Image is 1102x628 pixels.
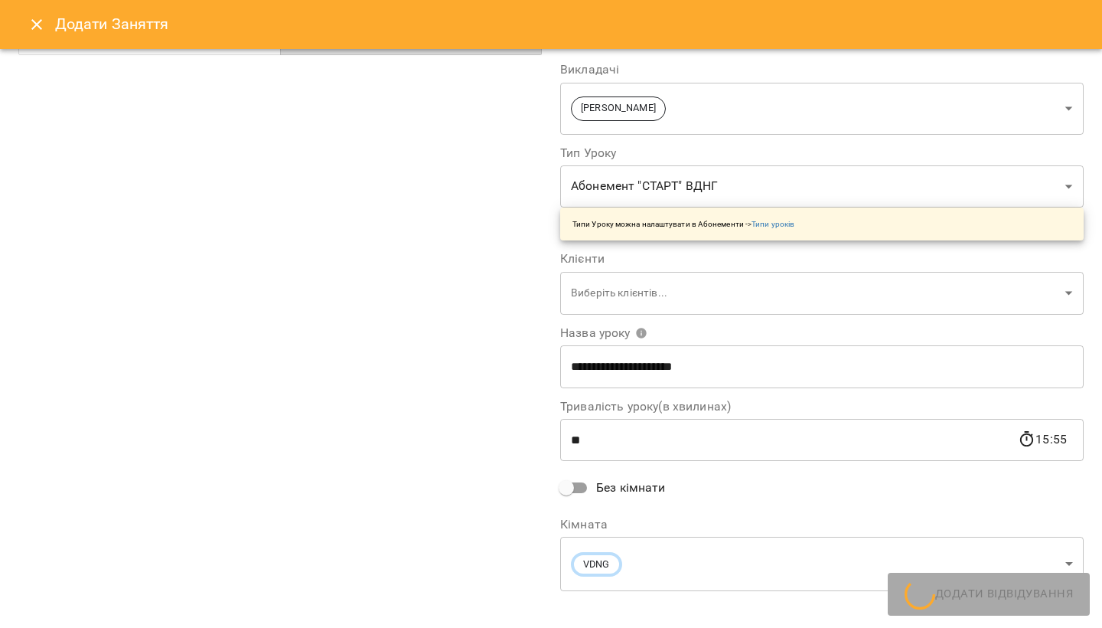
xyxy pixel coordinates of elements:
[572,101,665,116] span: [PERSON_NAME]
[572,218,794,230] p: Типи Уроку можна налаштувати в Абонементи ->
[571,286,1059,301] p: Виберіть клієнтів...
[560,147,1084,159] label: Тип Уроку
[560,401,1084,413] label: Тривалість уроку(в хвилинах)
[596,479,666,497] span: Без кімнати
[560,82,1084,135] div: [PERSON_NAME]
[55,12,1084,36] h6: Додати Заняття
[560,518,1084,531] label: Кімната
[560,271,1084,315] div: Виберіть клієнтів...
[560,537,1084,591] div: VDNG
[560,327,647,339] span: Назва уроку
[560,253,1084,265] label: Клієнти
[752,220,794,228] a: Типи уроків
[574,558,619,572] span: VDNG
[18,6,55,43] button: Close
[560,64,1084,76] label: Викладачі
[560,165,1084,208] div: Абонемент "СТАРТ" ВДНГ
